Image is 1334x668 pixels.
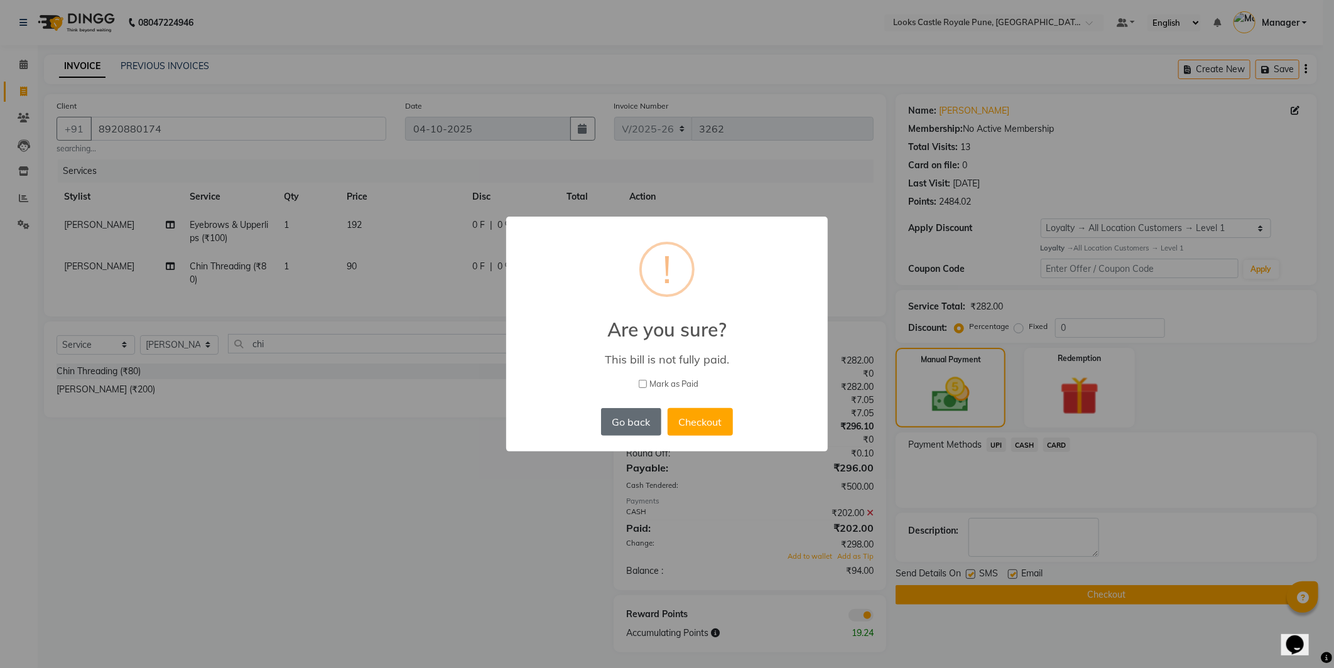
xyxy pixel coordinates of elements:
div: This bill is not fully paid. [524,352,810,367]
span: Mark as Paid [650,378,699,391]
button: Go back [601,408,661,436]
div: ! [663,244,671,294]
input: Mark as Paid [639,380,647,388]
h2: Are you sure? [506,303,828,341]
button: Checkout [668,408,733,436]
iframe: chat widget [1281,618,1321,655]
